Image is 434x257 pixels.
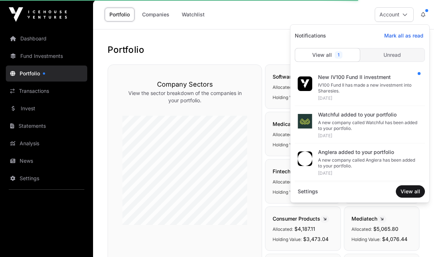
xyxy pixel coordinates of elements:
div: [DATE] [318,95,419,101]
span: Holding Value: [273,189,302,195]
a: Anglera added to your portfolioA new company called Anglera has been added to your portfolio.[DATE] [295,144,425,181]
div: Watchful added to your portfolio [318,111,419,118]
span: Fintech [273,168,300,174]
a: Companies [137,8,174,21]
a: Fund Investments [6,48,87,64]
img: watchful_ai_logo.jpeg [298,114,312,128]
button: Mark all as read [380,30,428,41]
a: Watchlist [177,8,209,21]
a: News [6,153,87,169]
h3: Company Sectors [122,79,247,90]
span: Holding Value: [273,237,302,242]
div: Anglera added to your portfolio [318,149,419,156]
span: Notifications [292,29,329,42]
h1: Portfolio [108,44,419,56]
span: Medical/ Biotech [273,121,323,127]
span: Allocated: [351,226,372,232]
span: Allocated: [273,132,293,137]
a: Settings [295,185,321,198]
span: Allocated: [273,179,293,185]
span: Consumer Products [273,216,329,222]
a: Watchful added to your portfolioA new company called Watchful has been added to your portfolio.[D... [295,107,425,143]
a: Invest [6,100,87,116]
a: Analysis [6,135,87,151]
span: Holding Value: [351,237,381,242]
a: Settings [6,170,87,186]
span: $5,065.80 [373,226,398,232]
div: [DATE] [318,133,419,139]
span: $4,187.11 [294,226,315,232]
a: Transactions [6,83,87,99]
a: Portfolio [6,66,87,82]
img: iv-small-logo.svg [301,79,309,88]
a: Dashboard [6,31,87,47]
span: Unread [383,51,401,59]
a: Statements [6,118,87,134]
div: [DATE] [318,170,419,176]
button: Account [375,7,414,22]
span: $3,473.04 [303,236,329,242]
a: New IV100 Fund II investmentIV100 Fund II has made a new investment into Sharesies.[DATE] [295,69,425,106]
span: Mark all as read [384,32,423,39]
div: New IV100 Fund II investment [318,74,419,81]
a: Portfolio [105,8,134,21]
p: View the sector breakdown of the companies in your portfolio. [122,90,247,104]
div: A new company called Watchful has been added to your portfolio. [318,120,419,131]
div: A new company called Anglera has been added to your portfolio. [318,157,419,169]
span: View all [401,188,420,195]
button: View all [396,185,425,198]
span: Software [273,74,303,80]
iframe: Chat Widget [398,222,434,257]
span: $4,076.44 [382,236,407,242]
span: Allocated: [273,226,293,232]
span: Holding Value: [273,142,302,147]
div: IV100 Fund II has made a new investment into Sharesies. [318,82,419,94]
img: Icehouse Ventures Logo [9,7,67,22]
span: Mediatech [351,216,386,222]
span: Allocated: [273,84,293,90]
img: anglera402.png [298,151,312,166]
span: Holding Value: [273,95,302,100]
